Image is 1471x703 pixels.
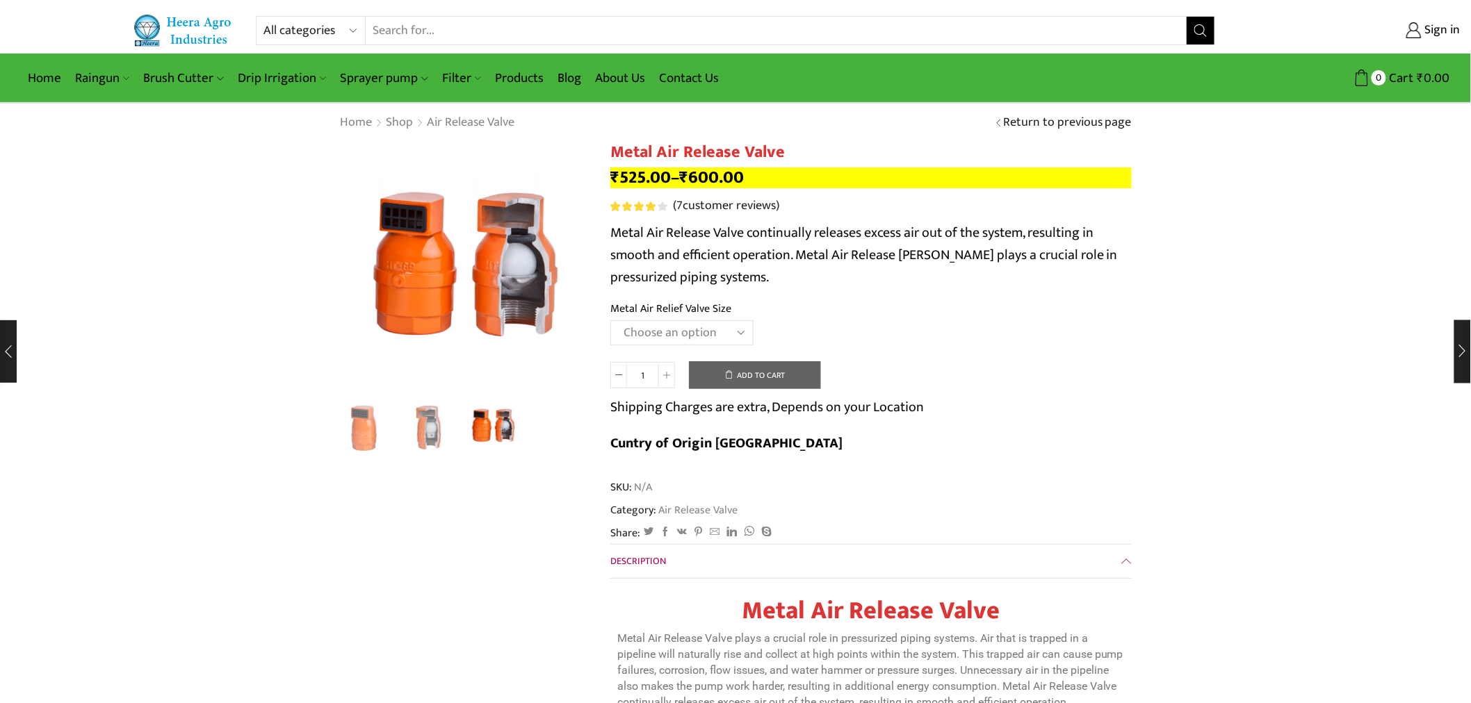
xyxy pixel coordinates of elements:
[551,62,588,94] a: Blog
[652,62,726,94] a: Contact Us
[627,362,658,388] input: Product quantity
[336,399,393,455] li: 1 / 3
[676,195,683,216] span: 7
[632,479,652,495] span: N/A
[400,399,458,457] a: 2
[610,167,1132,188] p: –
[1236,18,1461,43] a: Sign in
[464,397,522,455] a: 3
[689,361,821,389] button: Add to cart
[610,201,657,211] span: Rated out of 5 based on customer ratings
[136,62,230,94] a: Brush Cutter
[610,431,843,455] b: Cuntry of Origin [GEOGRAPHIC_DATA]
[610,142,1132,163] h1: Metal Air Release Valve
[610,222,1132,288] p: Metal Air Release Valve continually releases excess air out of the system, resulting in smooth an...
[336,399,393,457] img: Metal Air Release Valve
[610,479,1132,495] span: SKU:
[610,301,731,317] label: Metal Air Relief Valve Size
[1386,69,1414,88] span: Cart
[610,553,666,569] span: Description
[488,62,551,94] a: Products
[231,62,333,94] a: Drip Irrigation
[400,399,458,455] li: 2 / 3
[1372,70,1386,85] span: 0
[610,163,619,192] span: ₹
[610,396,924,418] p: Shipping Charges are extra, Depends on your Location
[68,62,136,94] a: Raingun
[610,525,640,541] span: Share:
[742,590,1000,631] strong: Metal Air Release Valve
[339,142,590,392] div: 3 / 3
[435,62,488,94] a: Filter
[385,114,414,132] a: Shop
[1003,114,1132,132] a: Return to previous page
[366,17,1187,44] input: Search for...
[610,201,667,211] div: Rated 4.14 out of 5
[1417,67,1450,89] bdi: 0.00
[610,163,671,192] bdi: 525.00
[673,197,779,215] a: (7customer reviews)
[588,62,652,94] a: About Us
[1229,65,1450,91] a: 0 Cart ₹0.00
[1417,67,1424,89] span: ₹
[339,114,373,132] a: Home
[679,163,744,192] bdi: 600.00
[1422,22,1461,40] span: Sign in
[21,62,68,94] a: Home
[610,545,1132,578] a: Description
[339,114,515,132] nav: Breadcrumb
[464,399,522,455] li: 3 / 3
[610,201,669,211] span: 7
[426,114,515,132] a: Air Release Valve
[679,163,688,192] span: ₹
[333,62,434,94] a: Sprayer pump
[1187,17,1214,44] button: Search button
[610,502,738,518] span: Category:
[656,501,738,519] a: Air Release Valve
